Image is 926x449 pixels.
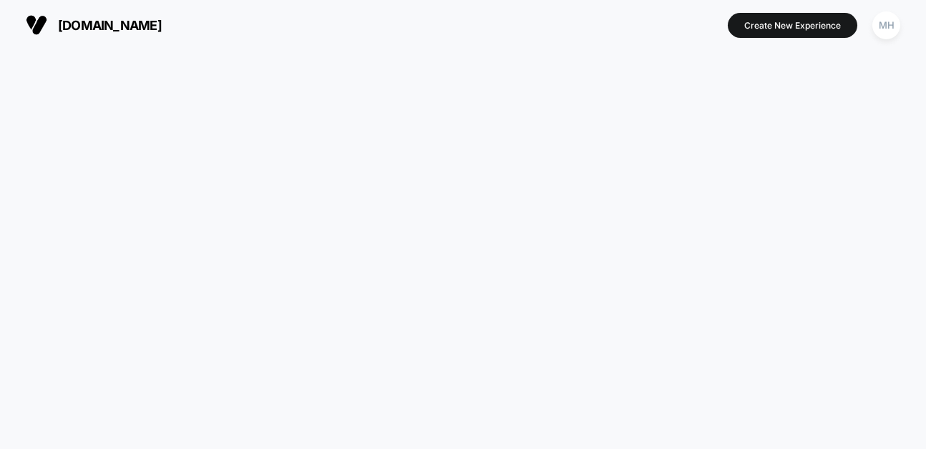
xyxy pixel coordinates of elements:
button: Create New Experience [728,13,857,38]
span: [DOMAIN_NAME] [58,18,162,33]
img: Visually logo [26,14,47,36]
button: [DOMAIN_NAME] [21,14,166,36]
button: MH [868,11,905,40]
div: MH [872,11,900,39]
